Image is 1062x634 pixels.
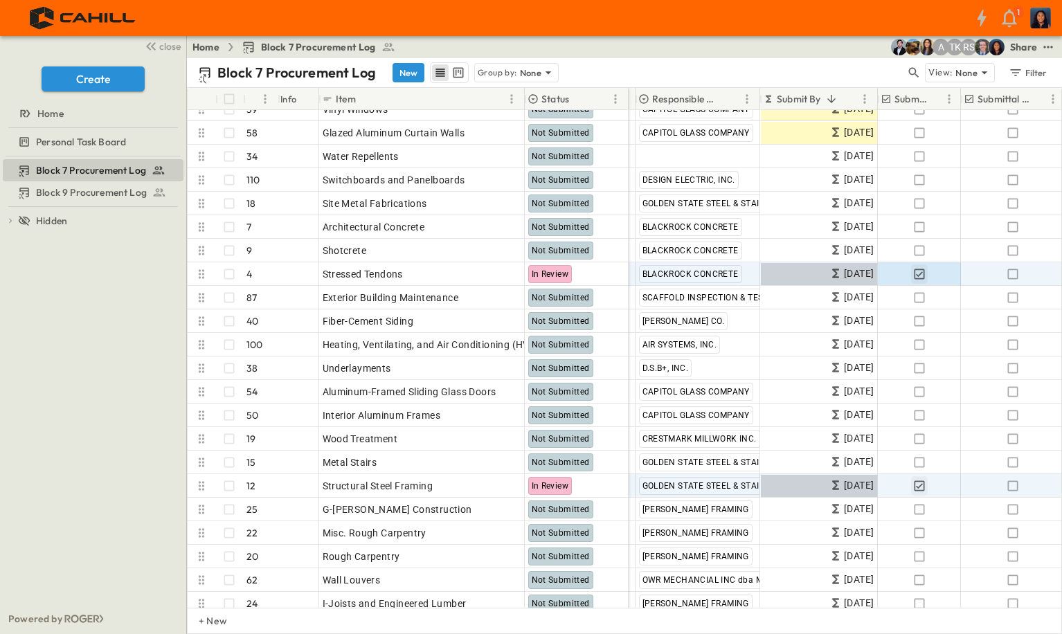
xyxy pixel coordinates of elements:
button: Sort [249,91,264,107]
p: 20 [246,550,258,563]
p: 54 [246,385,258,399]
p: 25 [246,502,258,516]
span: [DATE] [844,148,874,164]
p: 7 [246,220,251,234]
a: Block 7 Procurement Log [242,40,395,54]
p: Submit By [777,92,821,106]
span: Wood Treatment [323,432,398,446]
span: Shotcrete [323,244,367,257]
span: DESIGN ELECTRIC, INC. [642,175,735,185]
span: Aluminum-Framed Sliding Glass Doors [323,385,496,399]
span: D.S.B+, INC. [642,363,689,373]
span: [DATE] [844,172,874,188]
button: New [393,63,424,82]
button: Sort [572,91,587,107]
span: [DATE] [844,360,874,376]
span: Hidden [36,214,67,228]
button: test [1040,39,1056,55]
span: Not Submitted [532,505,590,514]
button: Filter [1003,63,1051,82]
span: Switchboards and Panelboards [323,173,465,187]
a: Personal Task Board [3,132,181,152]
div: Personal Task Boardtest [3,131,183,153]
p: None [955,66,978,80]
button: Menu [257,91,273,107]
p: 50 [246,408,258,422]
span: Not Submitted [532,175,590,185]
p: Responsible Contractor [652,92,721,106]
span: Interior Aluminum Frames [323,408,441,422]
span: BLACKROCK CONCRETE [642,246,739,255]
span: Not Submitted [532,410,590,420]
span: [DATE] [844,548,874,564]
span: Water Repellents [323,150,399,163]
span: [DATE] [844,313,874,329]
span: GOLDEN STATE STEEL & STAIR INC [642,199,782,208]
img: 4f72bfc4efa7236828875bac24094a5ddb05241e32d018417354e964050affa1.png [17,3,150,33]
p: 87 [246,291,257,305]
span: CAPITOL GLASS COMPANY [642,128,750,138]
p: 1 [1017,7,1020,18]
span: [DATE] [844,407,874,423]
p: 9 [246,244,252,257]
span: Not Submitted [532,458,590,467]
span: [DATE] [844,501,874,517]
span: Rough Carpentry [323,550,400,563]
button: Menu [1045,91,1061,107]
button: Sort [723,91,739,107]
p: Item [336,92,356,106]
span: Not Submitted [532,340,590,350]
p: 38 [246,361,258,375]
span: [PERSON_NAME] FRAMING [642,505,749,514]
span: [DATE] [844,595,874,611]
span: [DATE] [844,289,874,305]
a: Home [192,40,219,54]
div: Filter [1008,65,1047,80]
p: 110 [246,173,260,187]
span: Fiber-Cement Siding [323,314,414,328]
div: Info [278,88,319,110]
img: Olivia Khan (okhan@cahill-sf.com) [988,39,1005,55]
div: Block 7 Procurement Logtest [3,159,183,181]
span: [DATE] [844,219,874,235]
span: Heating, Ventilating, and Air Conditioning (HVAC) [323,338,546,352]
span: [DATE] [844,454,874,470]
span: Not Submitted [532,316,590,326]
span: Not Submitted [532,152,590,161]
button: Menu [941,91,957,107]
span: Not Submitted [532,363,590,373]
p: + New [199,614,207,628]
button: row view [432,64,449,81]
button: close [139,36,183,55]
span: Not Submitted [532,128,590,138]
span: Not Submitted [532,222,590,232]
div: Block 9 Procurement Logtest [3,181,183,203]
span: In Review [532,481,569,491]
button: Sort [824,91,839,107]
button: kanban view [449,64,467,81]
span: Not Submitted [532,293,590,302]
span: [DATE] [844,336,874,352]
span: [DATE] [844,242,874,258]
span: Architectural Concrete [323,220,425,234]
img: Rachel Villicana (rvillicana@cahill-sf.com) [905,39,921,55]
span: Not Submitted [532,528,590,538]
p: 4 [246,267,252,281]
p: View: [928,65,953,80]
p: 62 [246,573,258,587]
span: [DATE] [844,125,874,141]
span: CAPITOL GLASS COMPANY [642,105,750,114]
span: Stressed Tendons [323,267,403,281]
span: Metal Stairs [323,455,377,469]
button: Create [42,66,145,91]
p: 22 [246,526,258,540]
p: Submitted? [894,92,927,106]
button: Sort [930,91,945,107]
span: BLACKROCK CONCRETE [642,222,739,232]
span: Exterior Building Maintenance [323,291,459,305]
p: Group by: [478,66,517,80]
div: # [243,88,278,110]
span: [PERSON_NAME] FRAMING [642,528,749,538]
button: Menu [607,91,624,107]
span: [DATE] [844,266,874,282]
